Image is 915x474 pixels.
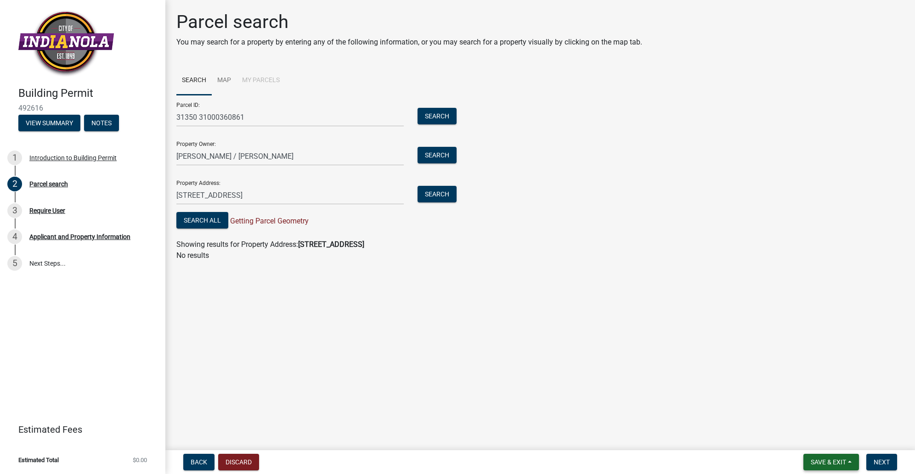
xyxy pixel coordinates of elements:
span: Estimated Total [18,457,59,463]
button: Next [866,454,897,470]
div: Parcel search [29,181,68,187]
div: Applicant and Property Information [29,234,130,240]
button: Save & Exit [803,454,859,470]
div: 5 [7,256,22,271]
wm-modal-confirm: Summary [18,120,80,127]
span: Save & Exit [811,458,846,466]
button: Discard [218,454,259,470]
div: Introduction to Building Permit [29,155,117,161]
img: City of Indianola, Iowa [18,10,114,77]
div: Showing results for Property Address: [176,239,904,250]
p: No results [176,250,904,261]
button: Search [418,186,457,202]
button: View Summary [18,115,80,131]
wm-modal-confirm: Notes [84,120,119,127]
div: Require User [29,207,65,214]
button: Search [418,108,457,124]
div: 2 [7,177,22,191]
button: Search [418,147,457,163]
div: 4 [7,229,22,244]
span: Getting Parcel Geometry [228,217,309,225]
p: You may search for a property by entering any of the following information, or you may search for... [176,37,642,48]
span: 492616 [18,104,147,112]
button: Notes [84,115,119,131]
a: Estimated Fees [7,420,151,439]
span: $0.00 [133,457,147,463]
strong: [STREET_ADDRESS] [298,240,364,249]
button: Back [183,454,215,470]
span: Next [874,458,890,466]
h1: Parcel search [176,11,642,33]
button: Search All [176,212,228,229]
span: Back [191,458,207,466]
h4: Building Permit [18,87,158,100]
div: 1 [7,151,22,165]
a: Search [176,66,212,95]
a: Map [212,66,237,95]
div: 3 [7,203,22,218]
